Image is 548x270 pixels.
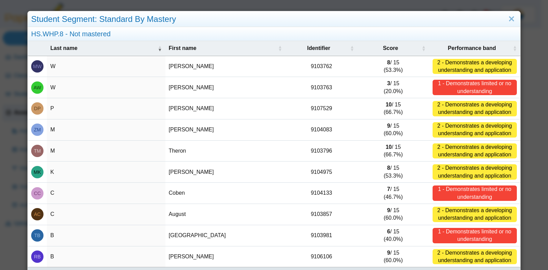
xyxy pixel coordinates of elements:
[387,165,390,171] b: 8
[47,162,165,183] td: K
[387,123,390,129] b: 9
[47,119,165,141] td: M
[350,45,354,52] span: Identifier : Activate to sort
[506,13,517,25] a: Close
[34,106,40,111] span: Daniela P
[47,77,165,98] td: W
[34,85,41,90] span: Adalena W
[34,212,40,217] span: August C
[286,183,358,204] td: 9104133
[387,80,390,86] b: 3
[358,56,429,77] td: / 15 (53.3%)
[433,207,517,222] div: 2 - Demonstrates a developing understanding and application
[47,56,165,77] td: W
[433,228,517,243] div: 1 - Demonstrates limited or no understanding
[165,77,286,98] td: [PERSON_NAME]
[47,183,165,204] td: C
[34,149,41,153] span: Theron M
[47,98,165,119] td: P
[286,204,358,225] td: 9103857
[165,98,286,119] td: [PERSON_NAME]
[358,162,429,183] td: / 15 (53.3%)
[165,141,286,162] td: Theron
[433,44,511,52] span: Performance band
[165,246,286,268] td: [PERSON_NAME]
[358,119,429,141] td: / 15 (60.0%)
[358,246,429,268] td: / 15 (60.0%)
[358,98,429,119] td: / 15 (66.7%)
[433,249,517,265] div: 2 - Demonstrates a developing understanding and application
[433,59,517,74] div: 2 - Demonstrates a developing understanding and application
[28,27,520,41] div: HS.WHP.8 - Not mastered
[387,250,390,256] b: 9
[169,44,277,52] span: First name
[387,229,390,234] b: 6
[358,141,429,162] td: / 15 (66.7%)
[165,56,286,77] td: [PERSON_NAME]
[358,225,429,246] td: / 15 (40.0%)
[34,127,41,132] span: Zane M
[28,11,520,27] div: Student Segment: Standard By Mastery
[286,119,358,141] td: 9104083
[47,246,165,268] td: B
[286,56,358,77] td: 9103762
[278,45,282,52] span: First name : Activate to sort
[433,185,517,201] div: 1 - Demonstrates limited or no understanding
[386,144,392,150] b: 10
[433,101,517,116] div: 2 - Demonstrates a developing understanding and application
[387,207,390,213] b: 9
[33,64,42,69] span: Mason W
[289,44,349,52] span: Identifier
[286,246,358,268] td: 9106106
[433,143,517,159] div: 2 - Demonstrates a developing understanding and application
[386,102,392,107] b: 10
[358,77,429,98] td: / 15 (20.0%)
[286,225,358,246] td: 9103981
[34,233,40,238] span: Trenton B
[47,225,165,246] td: B
[513,45,517,52] span: Performance band : Activate to sort
[165,119,286,141] td: [PERSON_NAME]
[286,98,358,119] td: 9107529
[422,45,426,52] span: Score : Activate to sort
[433,122,517,138] div: 2 - Demonstrates a developing understanding and application
[34,191,41,196] span: Coben C
[387,60,390,65] b: 8
[286,162,358,183] td: 9104975
[158,45,162,52] span: Last name : Activate to remove sorting
[47,141,165,162] td: M
[165,162,286,183] td: [PERSON_NAME]
[286,141,358,162] td: 9103796
[286,77,358,98] td: 9103763
[50,44,157,52] span: Last name
[165,204,286,225] td: August
[358,183,429,204] td: / 15 (46.7%)
[433,164,517,180] div: 2 - Demonstrates a developing understanding and application
[165,183,286,204] td: Coben
[433,80,517,95] div: 1 - Demonstrates limited or no understanding
[387,186,390,192] b: 7
[47,204,165,225] td: C
[358,204,429,225] td: / 15 (60.0%)
[34,170,41,175] span: Matthew K
[34,254,40,259] span: Rodrigo B
[361,44,420,52] span: Score
[165,225,286,246] td: [GEOGRAPHIC_DATA]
